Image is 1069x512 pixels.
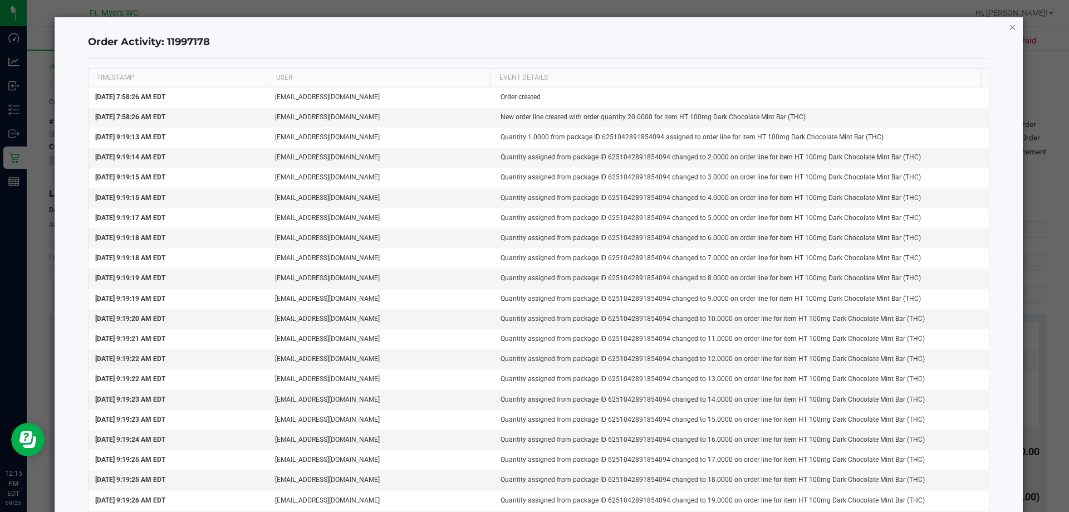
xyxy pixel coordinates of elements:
[268,188,493,208] td: [EMAIL_ADDRESS][DOMAIN_NAME]
[95,335,165,343] span: [DATE] 9:19:21 AM EDT
[95,456,165,464] span: [DATE] 9:19:25 AM EDT
[95,173,165,181] span: [DATE] 9:19:15 AM EDT
[494,128,989,148] td: Quantity 1.0000 from package ID 6251042891854094 assigned to order line for item HT 100mg Dark Ch...
[95,254,165,262] span: [DATE] 9:19:18 AM EDT
[494,208,989,228] td: Quantity assigned from package ID 6251042891854094 changed to 5.0000 on order line for item HT 10...
[95,274,165,282] span: [DATE] 9:19:19 AM EDT
[494,289,989,309] td: Quantity assigned from package ID 6251042891854094 changed to 9.0000 on order line for item HT 10...
[95,295,165,303] span: [DATE] 9:19:19 AM EDT
[95,113,165,121] span: [DATE] 7:58:26 AM EDT
[494,108,989,128] td: New order line created with order quantity 20.0000 for item HT 100mg Dark Chocolate Mint Bar (THC)
[95,315,165,323] span: [DATE] 9:19:20 AM EDT
[268,248,493,269] td: [EMAIL_ADDRESS][DOMAIN_NAME]
[268,491,493,511] td: [EMAIL_ADDRESS][DOMAIN_NAME]
[95,396,165,403] span: [DATE] 9:19:23 AM EDT
[95,375,165,383] span: [DATE] 9:19:22 AM EDT
[95,496,165,504] span: [DATE] 9:19:26 AM EDT
[267,69,490,87] th: USER
[268,410,493,430] td: [EMAIL_ADDRESS][DOMAIN_NAME]
[268,108,493,128] td: [EMAIL_ADDRESS][DOMAIN_NAME]
[494,450,989,470] td: Quantity assigned from package ID 6251042891854094 changed to 17.0000 on order line for item HT 1...
[268,430,493,450] td: [EMAIL_ADDRESS][DOMAIN_NAME]
[494,269,989,289] td: Quantity assigned from package ID 6251042891854094 changed to 8.0000 on order line for item HT 10...
[268,309,493,329] td: [EMAIL_ADDRESS][DOMAIN_NAME]
[95,153,165,161] span: [DATE] 9:19:14 AM EDT
[494,87,989,108] td: Order created
[11,423,45,456] iframe: Resource center
[95,194,165,202] span: [DATE] 9:19:15 AM EDT
[494,410,989,430] td: Quantity assigned from package ID 6251042891854094 changed to 15.0000 on order line for item HT 1...
[268,329,493,349] td: [EMAIL_ADDRESS][DOMAIN_NAME]
[88,35,990,50] h4: Order Activity: 11997178
[89,69,267,87] th: TIMESTAMP
[494,309,989,329] td: Quantity assigned from package ID 6251042891854094 changed to 10.0000 on order line for item HT 1...
[95,476,165,484] span: [DATE] 9:19:25 AM EDT
[268,369,493,389] td: [EMAIL_ADDRESS][DOMAIN_NAME]
[268,148,493,168] td: [EMAIL_ADDRESS][DOMAIN_NAME]
[268,168,493,188] td: [EMAIL_ADDRESS][DOMAIN_NAME]
[268,349,493,369] td: [EMAIL_ADDRESS][DOMAIN_NAME]
[268,269,493,289] td: [EMAIL_ADDRESS][DOMAIN_NAME]
[268,87,493,108] td: [EMAIL_ADDRESS][DOMAIN_NAME]
[95,436,165,443] span: [DATE] 9:19:24 AM EDT
[494,168,989,188] td: Quantity assigned from package ID 6251042891854094 changed to 3.0000 on order line for item HT 10...
[494,491,989,511] td: Quantity assigned from package ID 6251042891854094 changed to 19.0000 on order line for item HT 1...
[95,214,165,222] span: [DATE] 9:19:17 AM EDT
[494,188,989,208] td: Quantity assigned from package ID 6251042891854094 changed to 4.0000 on order line for item HT 10...
[494,369,989,389] td: Quantity assigned from package ID 6251042891854094 changed to 13.0000 on order line for item HT 1...
[494,228,989,248] td: Quantity assigned from package ID 6251042891854094 changed to 6.0000 on order line for item HT 10...
[268,390,493,410] td: [EMAIL_ADDRESS][DOMAIN_NAME]
[268,128,493,148] td: [EMAIL_ADDRESS][DOMAIN_NAME]
[494,470,989,490] td: Quantity assigned from package ID 6251042891854094 changed to 18.0000 on order line for item HT 1...
[95,234,165,242] span: [DATE] 9:19:18 AM EDT
[494,430,989,450] td: Quantity assigned from package ID 6251042891854094 changed to 16.0000 on order line for item HT 1...
[95,133,165,141] span: [DATE] 9:19:13 AM EDT
[494,329,989,349] td: Quantity assigned from package ID 6251042891854094 changed to 11.0000 on order line for item HT 1...
[268,208,493,228] td: [EMAIL_ADDRESS][DOMAIN_NAME]
[268,450,493,470] td: [EMAIL_ADDRESS][DOMAIN_NAME]
[490,69,981,87] th: EVENT DETAILS
[494,148,989,168] td: Quantity assigned from package ID 6251042891854094 changed to 2.0000 on order line for item HT 10...
[494,349,989,369] td: Quantity assigned from package ID 6251042891854094 changed to 12.0000 on order line for item HT 1...
[95,355,165,363] span: [DATE] 9:19:22 AM EDT
[268,470,493,490] td: [EMAIL_ADDRESS][DOMAIN_NAME]
[268,289,493,309] td: [EMAIL_ADDRESS][DOMAIN_NAME]
[268,228,493,248] td: [EMAIL_ADDRESS][DOMAIN_NAME]
[95,416,165,423] span: [DATE] 9:19:23 AM EDT
[494,390,989,410] td: Quantity assigned from package ID 6251042891854094 changed to 14.0000 on order line for item HT 1...
[494,248,989,269] td: Quantity assigned from package ID 6251042891854094 changed to 7.0000 on order line for item HT 10...
[95,93,165,101] span: [DATE] 7:58:26 AM EDT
